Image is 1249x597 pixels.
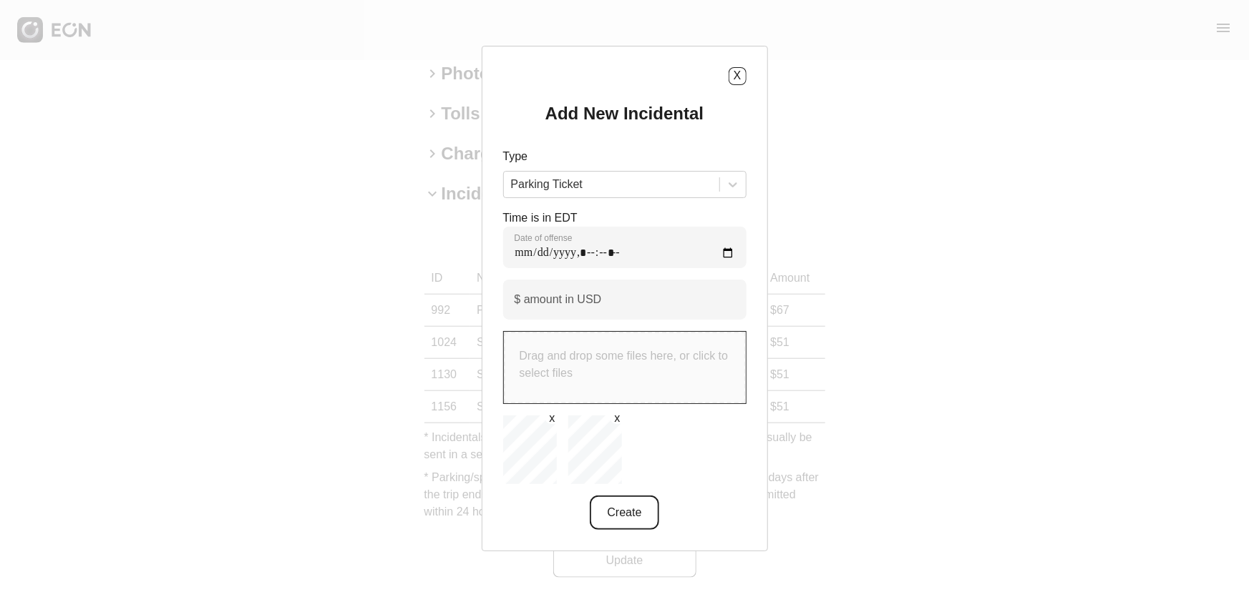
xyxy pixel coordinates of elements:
[590,495,658,530] button: Create
[611,410,625,424] button: x
[515,291,602,308] label: $ amount in USD
[520,347,730,382] p: Drag and drop some files here, or click to select files
[515,232,573,244] label: Date of offense
[503,148,747,165] p: Type
[545,102,704,125] h2: Add New Incidental
[503,209,747,268] div: Time is in EDT
[545,410,560,424] button: x
[729,67,747,85] button: X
